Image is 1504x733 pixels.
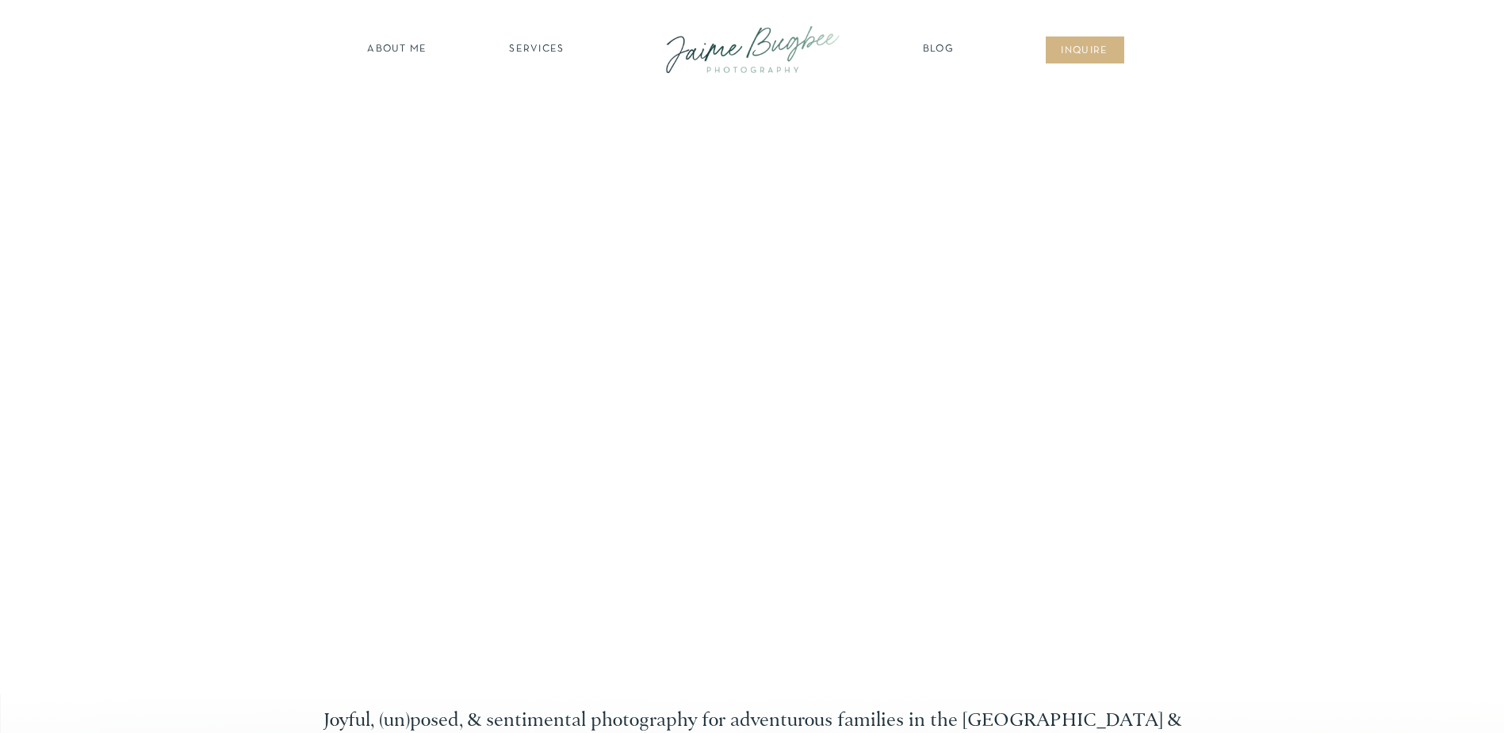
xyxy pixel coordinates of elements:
a: inqUIre [1053,44,1117,59]
a: Blog [919,42,959,58]
a: about ME [363,42,432,58]
a: SERVICES [492,42,582,58]
h2: Joyful, (un)posed, & sentimental photography for adventurous families in the [GEOGRAPHIC_DATA] & ... [309,709,1196,733]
